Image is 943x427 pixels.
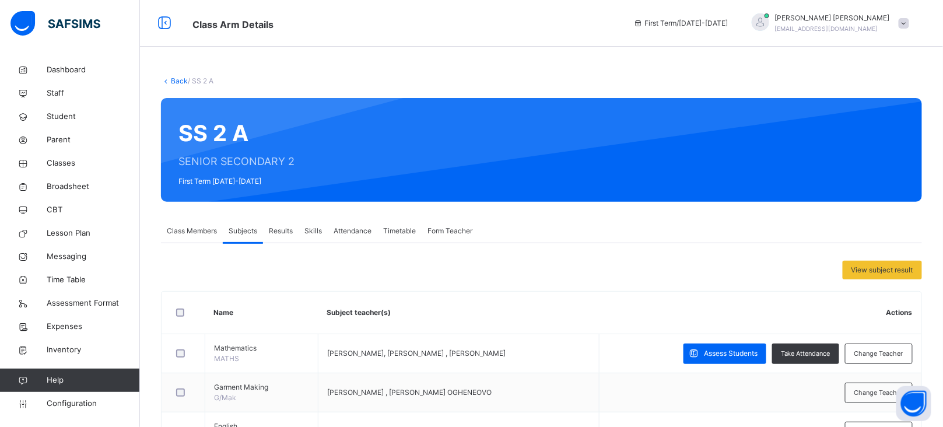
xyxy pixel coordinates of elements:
[775,25,878,32] span: [EMAIL_ADDRESS][DOMAIN_NAME]
[47,251,140,262] span: Messaging
[327,388,492,397] span: [PERSON_NAME] , [PERSON_NAME] OGHENEOVO
[47,181,140,192] span: Broadsheet
[740,13,915,34] div: JEREMIAHBENJAMIN
[775,13,890,23] span: [PERSON_NAME] [PERSON_NAME]
[47,157,140,169] span: Classes
[205,292,318,334] th: Name
[47,374,139,386] span: Help
[334,226,371,236] span: Attendance
[47,398,139,409] span: Configuration
[47,64,140,76] span: Dashboard
[47,321,140,332] span: Expenses
[47,111,140,123] span: Student
[47,274,140,286] span: Time Table
[192,19,274,30] span: Class Arm Details
[327,349,506,358] span: [PERSON_NAME], [PERSON_NAME] , [PERSON_NAME]
[781,349,830,359] span: Take Attendance
[854,388,903,398] span: Change Teacher
[47,344,140,356] span: Inventory
[214,382,309,393] span: Garment Making
[214,393,236,402] span: G/Mak
[47,297,140,309] span: Assessment Format
[214,343,309,353] span: Mathematics
[427,226,472,236] span: Form Teacher
[704,348,758,359] span: Assess Students
[304,226,322,236] span: Skills
[229,226,257,236] span: Subjects
[600,292,921,334] th: Actions
[188,76,213,85] span: / SS 2 A
[47,134,140,146] span: Parent
[854,349,903,359] span: Change Teacher
[47,87,140,99] span: Staff
[47,228,140,239] span: Lesson Plan
[167,226,217,236] span: Class Members
[633,18,728,29] span: session/term information
[896,386,931,421] button: Open asap
[269,226,293,236] span: Results
[214,354,239,363] span: MATHS
[851,265,913,275] span: View subject result
[318,292,600,334] th: Subject teacher(s)
[383,226,416,236] span: Timetable
[47,204,140,216] span: CBT
[10,11,100,36] img: safsims
[171,76,188,85] a: Back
